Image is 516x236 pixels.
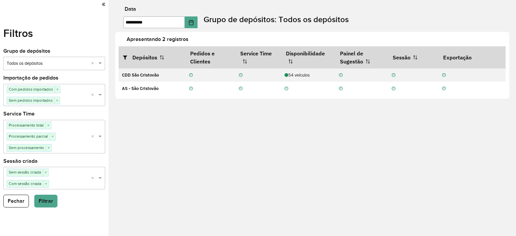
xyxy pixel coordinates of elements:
[336,46,388,68] th: Painel de Sugestão
[339,87,343,91] i: Não realizada
[7,86,54,93] span: Com pedidos importados
[3,25,33,41] label: Filtros
[281,46,336,68] th: Disponibilidade
[122,86,159,91] strong: AS - São Cristovão
[46,145,51,151] span: ×
[43,181,49,187] span: ×
[91,175,97,182] span: Clear all
[122,72,159,78] strong: CDD São Cristovão
[442,87,446,91] i: Não realizada
[123,55,132,60] i: Abrir/fechar filtros
[125,5,136,13] label: Data
[7,97,54,104] span: Sem pedidos importados
[119,46,186,68] th: Depósitos
[7,144,46,151] span: Sem processamento
[50,133,55,140] span: ×
[7,180,43,187] span: Com sessão criada
[3,195,29,207] button: Fechar
[54,97,60,104] span: ×
[185,16,198,28] button: Choose Date
[91,133,97,140] span: Clear all
[392,87,395,91] i: Não realizada
[235,46,281,68] th: Service Time
[7,133,50,140] span: Processamento parcial
[285,87,288,91] i: Não realizada
[239,73,243,78] i: Não realizada
[189,73,193,78] i: Não realizada
[3,157,38,165] label: Sessão criada
[285,72,332,78] div: 54 veículos
[204,13,349,26] label: Grupo de depósitos: Todos os depósitos
[45,122,51,129] span: ×
[54,86,60,93] span: ×
[91,60,97,67] span: Clear all
[442,73,446,78] i: Não realizada
[91,92,97,99] span: Clear all
[3,74,58,82] label: Importação de pedidos
[339,73,343,78] i: Não realizada
[7,169,43,176] span: Sem sessão criada
[43,169,48,176] span: ×
[3,47,50,55] label: Grupo de depósitos
[388,46,438,68] th: Sessão
[189,87,193,91] i: Não realizada
[239,87,243,91] i: Não realizada
[186,46,235,68] th: Pedidos e Clientes
[7,122,45,129] span: Processamento total
[392,73,395,78] i: Não realizada
[34,195,57,207] button: Filtrar
[3,110,35,118] label: Service Time
[438,46,506,68] th: Exportação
